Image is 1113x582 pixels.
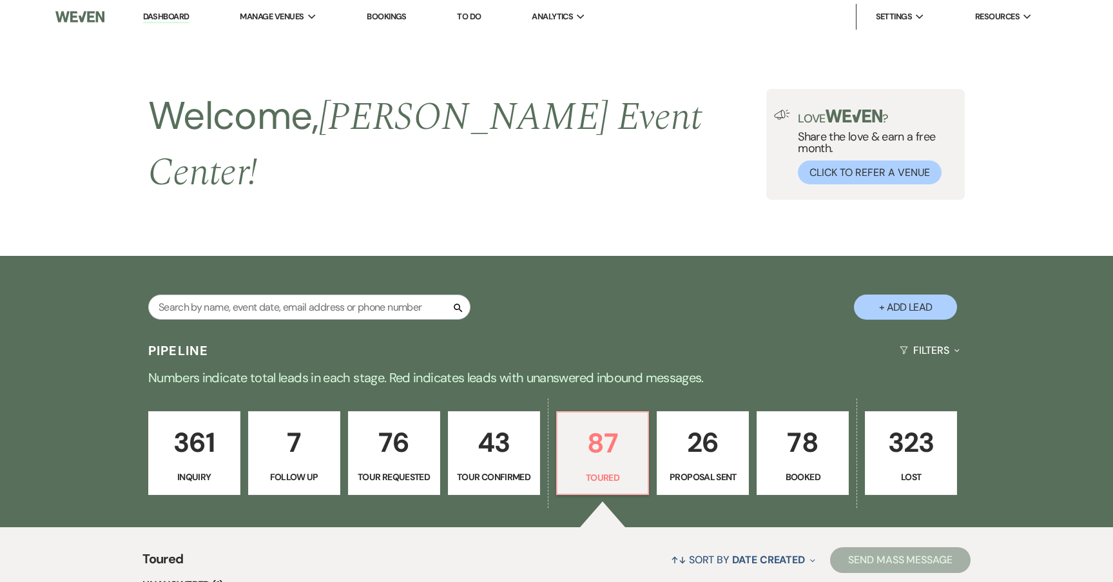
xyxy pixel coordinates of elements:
img: loud-speaker-illustration.svg [774,110,790,120]
a: 7Follow Up [248,411,340,495]
a: 78Booked [757,411,849,495]
button: + Add Lead [854,295,957,320]
span: Toured [142,549,183,577]
a: 361Inquiry [148,411,240,495]
p: 87 [565,422,641,465]
h3: Pipeline [148,342,209,360]
a: Bookings [367,11,407,22]
button: Click to Refer a Venue [798,160,942,184]
p: 7 [256,421,332,464]
a: 43Tour Confirmed [448,411,540,495]
input: Search by name, event date, email address or phone number [148,295,470,320]
p: Follow Up [256,470,332,484]
p: Toured [565,470,641,485]
span: [PERSON_NAME] Event Center ! [148,88,702,202]
span: Manage Venues [240,10,304,23]
p: 43 [456,421,532,464]
p: Proposal Sent [665,470,740,484]
p: 323 [873,421,949,464]
button: Filters [895,333,965,367]
p: Tour Confirmed [456,470,532,484]
button: Send Mass Message [830,547,971,573]
span: Resources [975,10,1020,23]
h2: Welcome, [148,89,766,200]
img: Weven Logo [55,3,104,30]
p: 26 [665,421,740,464]
p: 78 [765,421,840,464]
a: 76Tour Requested [348,411,440,495]
span: Settings [876,10,913,23]
a: 323Lost [865,411,957,495]
button: Sort By Date Created [666,543,820,577]
img: weven-logo-green.svg [826,110,883,122]
p: 76 [356,421,432,464]
a: To Do [457,11,481,22]
p: Booked [765,470,840,484]
div: Share the love & earn a free month. [790,110,957,184]
p: Inquiry [157,470,232,484]
p: Love ? [798,110,957,124]
span: Analytics [532,10,573,23]
a: Dashboard [143,11,189,23]
p: Tour Requested [356,470,432,484]
span: ↑↓ [671,553,686,567]
p: Numbers indicate total leads in each stage. Red indicates leads with unanswered inbound messages. [93,367,1021,388]
p: 361 [157,421,232,464]
a: 26Proposal Sent [657,411,749,495]
span: Date Created [732,553,805,567]
a: 87Toured [556,411,650,495]
p: Lost [873,470,949,484]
